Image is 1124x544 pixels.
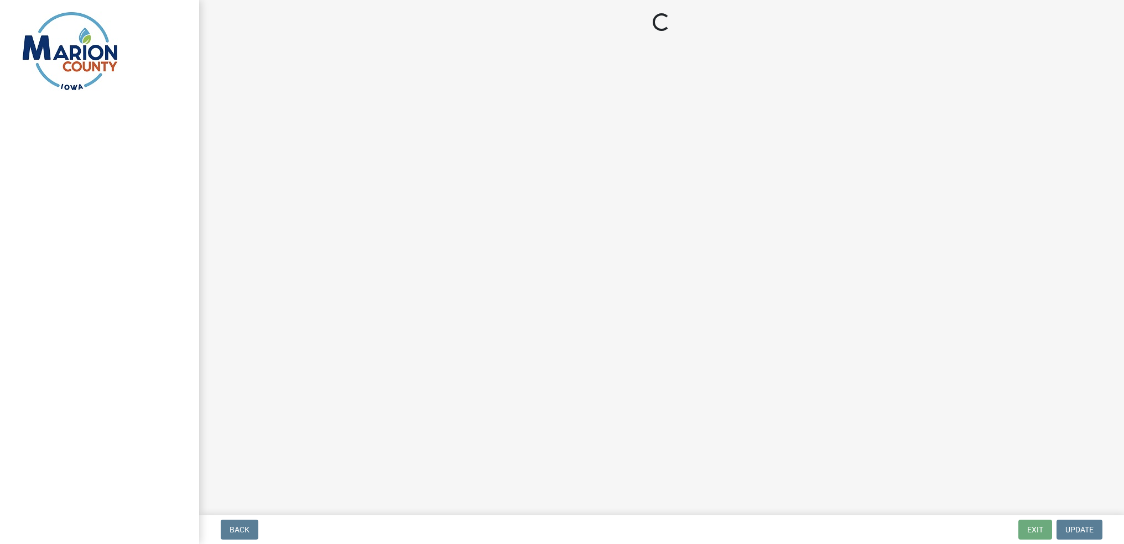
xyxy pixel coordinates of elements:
button: Back [221,520,258,540]
button: Exit [1018,520,1052,540]
span: Update [1065,525,1094,534]
button: Update [1057,520,1102,540]
span: Back [230,525,249,534]
img: Marion County, Iowa [22,12,118,91]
